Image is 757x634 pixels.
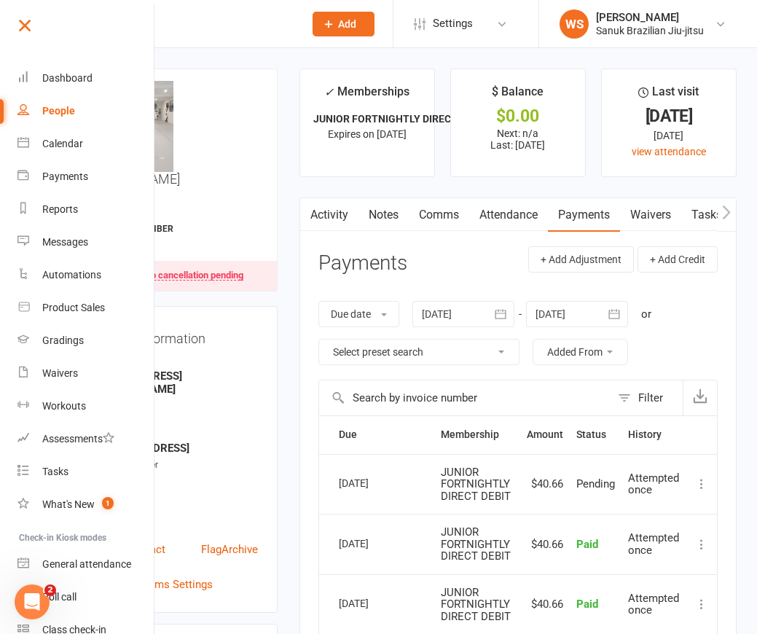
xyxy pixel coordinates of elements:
div: Member Number [92,458,258,472]
div: Automations [42,269,101,281]
div: Waivers [42,367,78,379]
button: Added From [533,339,628,365]
input: Search by invoice number [319,380,611,415]
a: Attendance [469,198,548,232]
a: General attendance kiosk mode [17,548,155,581]
th: Amount [520,416,570,453]
a: Roll call [17,581,155,614]
button: Due date [318,301,399,327]
input: Search... [86,14,294,34]
div: [DATE] [339,592,406,614]
span: Attempted once [628,471,679,497]
th: Membership [434,416,520,453]
div: Address [92,428,258,442]
div: Membership cancellation pending [103,270,243,281]
div: Reports [42,203,78,215]
div: Tasks [42,466,68,477]
div: [DATE] [339,532,406,555]
iframe: Intercom live chat [15,584,50,619]
div: Date of Birth [92,488,258,501]
div: [DATE] [615,109,723,124]
a: Flag [201,541,221,576]
a: Reports [17,193,155,226]
span: 1 [102,497,114,509]
td: $40.66 [520,454,570,514]
h3: Contact information [90,326,258,346]
strong: 415817575 [92,412,258,425]
div: [DATE] [339,471,406,494]
a: Activity [300,198,358,232]
a: Payments [548,198,620,232]
a: What's New1 [17,488,155,521]
a: Waivers [17,357,155,390]
span: JUNIOR FORTNIGHTLY DIRECT DEBIT [441,586,511,623]
div: Product Sales [42,302,105,313]
div: [DATE] [615,128,723,144]
span: Paid [576,538,598,551]
a: Automations [17,259,155,291]
i: ✓ [324,85,334,99]
a: Product Sales [17,291,155,324]
button: + Add Credit [638,246,718,273]
a: People [17,95,155,128]
strong: [STREET_ADDRESS] [92,442,258,455]
button: Add [313,12,374,36]
strong: - [92,471,258,484]
div: Roll call [42,591,77,603]
div: Location [92,517,258,531]
span: 2 [44,584,56,596]
a: view attendance [632,146,706,157]
div: General attendance [42,558,131,570]
span: Add [338,18,356,30]
a: Workouts [17,390,155,423]
span: Settings [433,7,473,40]
div: [PERSON_NAME] [596,11,704,24]
a: Comms [409,198,469,232]
a: Notes [358,198,409,232]
span: Attempted once [628,592,679,617]
div: $0.00 [464,109,572,124]
div: WS [560,9,589,39]
span: Paid [576,598,598,611]
div: Email [92,357,258,371]
p: Next: n/a Last: [DATE] [464,128,572,151]
td: $40.66 [520,514,570,574]
span: JUNIOR FORTNIGHTLY DIRECT DEBIT [441,466,511,503]
a: Gradings [17,324,155,357]
div: Filter [638,389,663,407]
strong: [EMAIL_ADDRESS][DOMAIN_NAME] [92,369,258,396]
h3: Payments [318,252,407,275]
div: Gradings [42,334,84,346]
a: Archive [221,541,258,576]
a: Payments [17,160,155,193]
a: Tasks [681,198,732,232]
a: Tasks [17,455,155,488]
a: Calendar [17,128,155,160]
div: Last visit [638,82,699,109]
div: Dashboard [42,72,93,84]
div: Memberships [324,82,409,109]
span: Attempted once [628,531,679,557]
span: Expires on [DATE] [328,128,407,140]
a: Messages [17,226,155,259]
span: JUNIOR FORTNIGHTLY DIRECT DEBIT [441,525,511,563]
th: Due [332,416,434,453]
div: Messages [42,236,88,248]
div: Workouts [42,400,86,412]
th: History [621,416,686,453]
h3: [PERSON_NAME] [82,81,265,187]
div: Mobile Number [92,399,258,413]
div: $ Balance [492,82,544,109]
div: Payments [42,171,88,182]
button: + Add Adjustment [528,246,634,273]
span: Pending [576,477,615,490]
div: Assessments [42,433,114,445]
strong: JUNIOR FORTNIGHTLY DIRECT DEBIT [313,113,488,125]
div: What's New [42,498,95,510]
div: Calendar [42,138,83,149]
button: Filter [611,380,683,415]
div: or [641,305,651,323]
div: Sanuk Brazilian Jiu-jitsu [596,24,704,37]
a: Assessments [17,423,155,455]
a: Dashboard [17,62,155,95]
